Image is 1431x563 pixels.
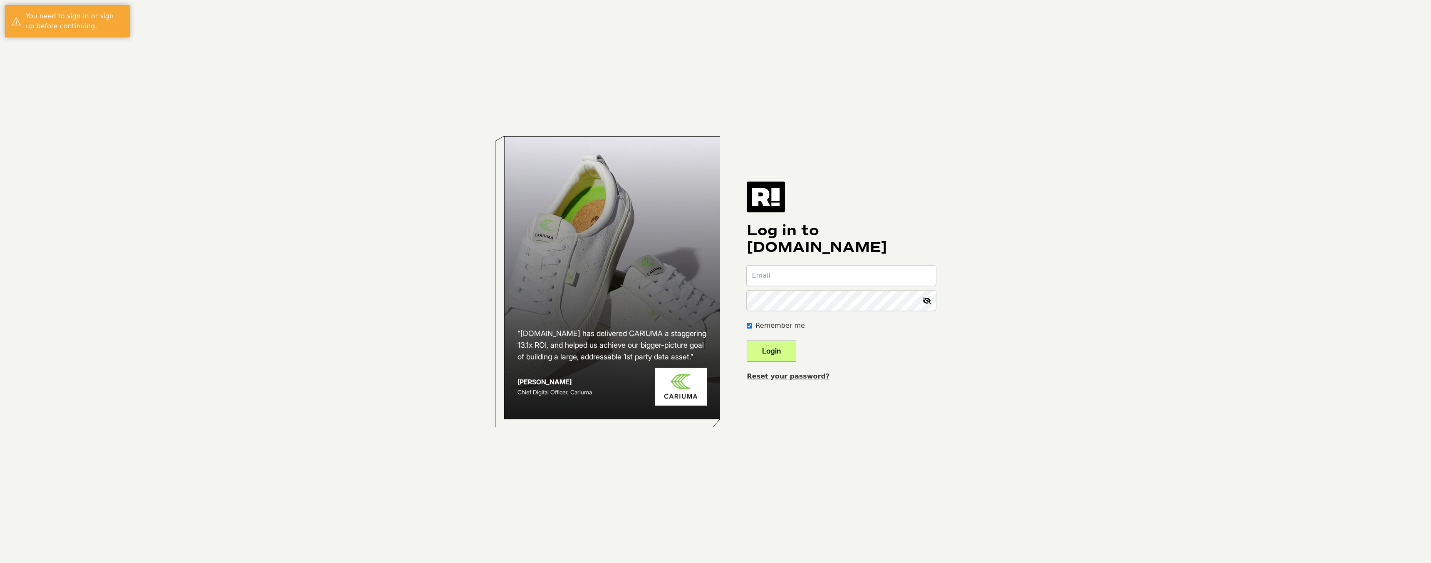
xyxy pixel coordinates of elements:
[755,321,805,331] label: Remember me
[517,389,592,396] span: Chief Digital Officer, Cariuma
[747,222,936,256] h1: Log in to [DOMAIN_NAME]
[655,368,707,406] img: Cariuma
[747,182,785,212] img: Retention.com
[747,372,829,380] a: Reset your password?
[517,328,707,363] h2: “[DOMAIN_NAME] has delivered CARIUMA a staggering 13.1x ROI, and helped us achieve our bigger-pic...
[26,11,124,31] div: You need to sign in or sign up before continuing.
[747,341,796,361] button: Login
[747,266,936,286] input: Email
[517,378,572,386] strong: [PERSON_NAME]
